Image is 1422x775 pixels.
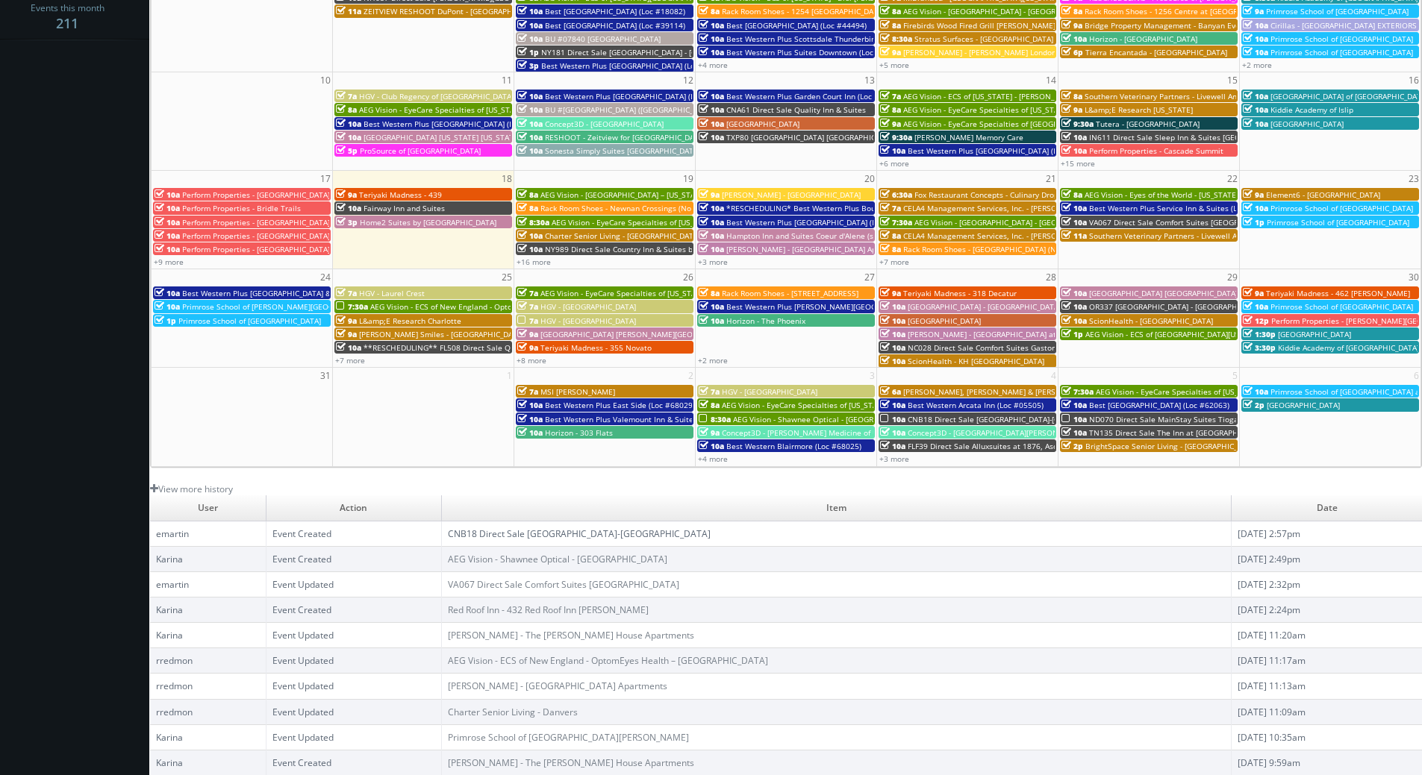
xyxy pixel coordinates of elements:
a: +3 more [879,454,909,464]
a: +15 more [1061,158,1095,169]
span: Sonesta Simply Suites [GEOGRAPHIC_DATA] [545,145,700,156]
span: Teriyaki Madness - 318 Decatur [903,288,1017,298]
span: Home2 Suites by [GEOGRAPHIC_DATA] [360,217,496,228]
span: Best Western Plus [GEOGRAPHIC_DATA] (Loc #48184) [364,119,553,129]
span: 9a [880,119,901,129]
a: Charter Senior Living - Danvers [448,706,578,718]
a: +16 more [517,257,551,267]
span: Charter Senior Living - [GEOGRAPHIC_DATA] [545,230,700,241]
span: 9a [517,329,538,339]
span: Rack Room Shoes - 1256 Centre at [GEOGRAPHIC_DATA] [1085,6,1283,16]
span: 10a [1243,91,1268,101]
span: [GEOGRAPHIC_DATA] [PERSON_NAME][GEOGRAPHIC_DATA] [540,329,748,339]
span: 8:30a [880,34,912,44]
span: Best Western Arcata Inn (Loc #05505) [908,400,1044,410]
span: 10a [517,91,543,101]
span: 10a [880,356,905,366]
span: 10a [336,342,361,353]
span: Kiddie Academy of [GEOGRAPHIC_DATA] [1278,342,1419,353]
span: 5p [336,145,358,156]
span: 10a [699,301,724,312]
span: 10a [517,104,543,115]
span: 10a [1061,288,1087,298]
span: Fox Restaurant Concepts - Culinary Dropout [914,189,1070,200]
span: Primrose School of [GEOGRAPHIC_DATA] [1266,6,1409,16]
span: 10a [1061,132,1087,142]
span: Best [GEOGRAPHIC_DATA] (Loc #62063) [1089,400,1229,410]
a: +7 more [335,355,365,365]
span: VA067 Direct Sale Comfort Suites [GEOGRAPHIC_DATA] [1089,217,1284,228]
span: 9a [1061,20,1082,31]
a: +5 more [879,60,909,70]
span: Primrose School of [PERSON_NAME][GEOGRAPHIC_DATA] [182,301,384,312]
span: 9:30a [880,132,912,142]
span: 10a [880,301,905,312]
span: 13 [863,72,876,88]
span: 10a [517,6,543,16]
span: 10a [699,34,724,44]
span: Rack Room Shoes - Newnan Crossings (No Rush) [540,203,713,213]
span: AEG Vision - ECS of [US_STATE] - [PERSON_NAME] EyeCare - [GEOGRAPHIC_DATA] ([GEOGRAPHIC_DATA]) [903,91,1269,101]
span: Best Western Plus [GEOGRAPHIC_DATA] & Suites (Loc #45093) [182,288,404,298]
span: BU #07840 [GEOGRAPHIC_DATA] [545,34,661,44]
span: Primrose School of [GEOGRAPHIC_DATA] [178,316,321,326]
span: 10a [1243,104,1268,115]
span: 9a [1243,6,1264,16]
span: CNB18 Direct Sale [GEOGRAPHIC_DATA]-[GEOGRAPHIC_DATA] [908,414,1125,424]
span: Best Western Plus [GEOGRAPHIC_DATA] (Loc #11187) [726,217,916,228]
span: 10a [155,301,180,312]
span: Best Western Plus [GEOGRAPHIC_DATA] (Loc #05385) [541,60,731,71]
span: 8a [699,400,720,410]
span: 6a [880,386,901,397]
span: 8a [517,203,538,213]
span: Best Western Plus Service Inn & Suites (Loc #61094) WHITE GLOVE [1089,203,1329,213]
span: TXP80 [GEOGRAPHIC_DATA] [GEOGRAPHIC_DATA] [726,132,899,142]
span: Concept3D - [PERSON_NAME] Medicine of USC [GEOGRAPHIC_DATA] [722,427,962,438]
span: AEG Vision - ECS of New England - OptomEyes Health – [GEOGRAPHIC_DATA] [370,301,643,312]
span: Best Western Plus East Side (Loc #68029) [545,400,695,410]
span: 16 [1407,72,1421,88]
span: 18 [500,171,514,186]
span: 10a [336,119,361,129]
span: HGV - [GEOGRAPHIC_DATA] [540,316,636,326]
span: Perform Properties - [GEOGRAPHIC_DATA] [182,244,330,254]
span: 10a [155,203,180,213]
span: 10a [880,316,905,326]
span: 10a [1061,400,1087,410]
span: Perform Properties - [GEOGRAPHIC_DATA] [182,217,330,228]
span: 10a [699,230,724,241]
span: L&amp;E Research [US_STATE] [1085,104,1193,115]
span: AEG Vision - [GEOGRAPHIC_DATA] – [US_STATE][GEOGRAPHIC_DATA]. ([GEOGRAPHIC_DATA]) [540,189,861,200]
span: 11a [336,6,361,16]
span: AEG Vision - EyeCare Specialties of [US_STATE] – [PERSON_NAME] Eye Care [540,288,808,298]
strong: 211 [56,14,78,32]
span: 10a [699,217,724,228]
span: 9a [1061,104,1082,115]
span: 8a [1061,6,1082,16]
span: 7a [517,301,538,312]
span: Best Western Plus Valemount Inn & Suites (Loc #62120) [545,414,746,424]
a: +2 more [698,355,728,365]
span: 7a [517,288,538,298]
span: 8a [880,104,901,115]
span: 10a [1061,217,1087,228]
span: BU #[GEOGRAPHIC_DATA] ([GEOGRAPHIC_DATA]) [545,104,716,115]
span: 8a [517,189,538,200]
span: AEG Vision - [GEOGRAPHIC_DATA] - [GEOGRAPHIC_DATA] [914,217,1112,228]
a: +4 more [698,454,728,464]
span: Element6 - [GEOGRAPHIC_DATA] [1266,189,1380,200]
span: 10a [1061,301,1087,312]
span: 10a [517,244,543,254]
a: View more history [150,483,233,495]
a: Red Roof Inn - 432 Red Roof Inn [PERSON_NAME] [448,603,649,616]
span: [PERSON_NAME] - [GEOGRAPHIC_DATA] at Heritage [908,329,1091,339]
span: Horizon - The Phoenix [726,316,805,326]
span: 10a [699,91,724,101]
a: [PERSON_NAME] - [GEOGRAPHIC_DATA] Apartments [448,680,667,692]
span: 10a [1061,316,1087,326]
span: AEG Vision - [GEOGRAPHIC_DATA] - [GEOGRAPHIC_DATA] [903,6,1101,16]
span: 10a [880,342,905,353]
span: AEG Vision - EyeCare Specialties of [US_STATE] – [PERSON_NAME] Family EyeCare [903,104,1194,115]
span: 9a [517,342,538,353]
span: Perform Properties - Cascade Summit [1089,145,1223,156]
